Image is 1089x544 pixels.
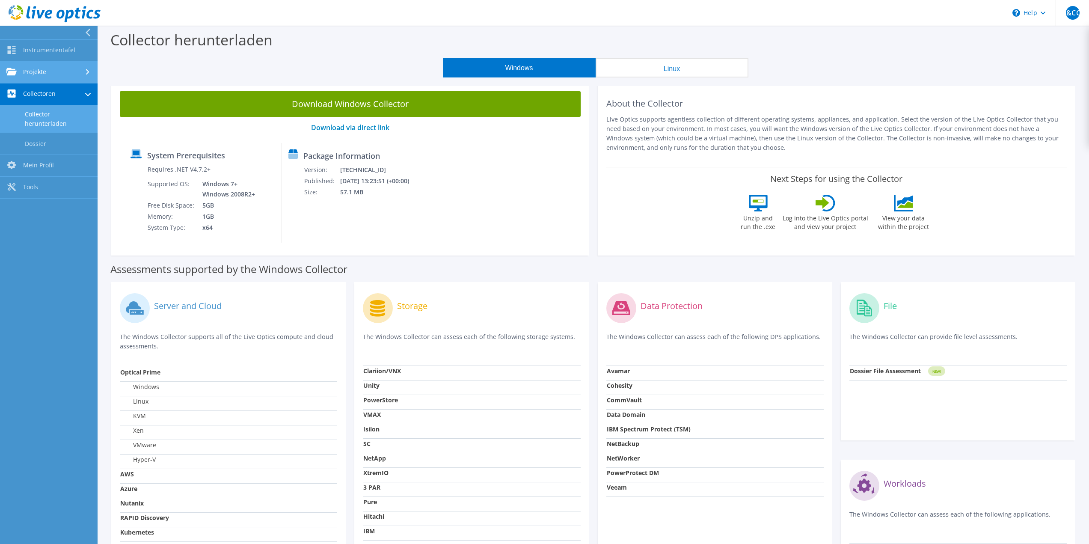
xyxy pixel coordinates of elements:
td: Memory: [147,211,196,222]
td: Windows 7+ Windows 2008R2+ [196,178,257,200]
strong: XtremIO [363,469,389,477]
strong: Pure [363,498,377,506]
td: Size: [304,187,340,198]
h2: About the Collector [606,98,1067,109]
p: Live Optics supports agentless collection of different operating systems, appliances, and applica... [606,115,1067,152]
label: Workloads [884,479,926,488]
td: Published: [304,175,340,187]
strong: NetApp [363,454,386,462]
tspan: NEW! [932,369,941,374]
strong: Cohesity [607,381,632,389]
label: Unzip and run the .exe [739,211,778,231]
td: Free Disk Space: [147,200,196,211]
svg: \n [1012,9,1020,17]
strong: PowerStore [363,396,398,404]
strong: Kubernetes [120,528,154,536]
td: 1GB [196,211,257,222]
label: Server and Cloud [154,302,222,310]
strong: Optical Prime [120,368,160,376]
label: Assessments supported by the Windows Collector [110,265,347,273]
strong: Data Domain [607,410,645,419]
strong: NetWorker [607,454,640,462]
label: Collector herunterladen [110,30,273,50]
strong: AWS [120,470,134,478]
a: Download via direct link [311,123,389,132]
label: Xen [120,426,144,435]
label: Log into the Live Optics portal and view your project [782,211,869,231]
td: 57.1 MB [340,187,420,198]
td: 5GB [196,200,257,211]
strong: IBM Spectrum Protect (TSM) [607,425,691,433]
p: The Windows Collector can assess each of the following applications. [849,510,1067,527]
strong: CommVault [607,396,642,404]
strong: Azure [120,485,137,493]
td: x64 [196,222,257,233]
span: IP&CCA [1066,6,1080,20]
td: Supported OS: [147,178,196,200]
strong: 3 PAR [363,483,380,491]
label: Hyper-V [120,455,156,464]
p: The Windows Collector can assess each of the following storage systems. [363,332,580,350]
strong: Avamar [607,367,630,375]
strong: Isilon [363,425,380,433]
td: [DATE] 13:23:51 (+00:00) [340,175,420,187]
p: The Windows Collector can assess each of the following DPS applications. [606,332,824,350]
strong: Veeam [607,483,627,491]
label: Linux [120,397,148,406]
p: The Windows Collector can provide file level assessments. [849,332,1067,350]
strong: PowerProtect DM [607,469,659,477]
label: Requires .NET V4.7.2+ [148,165,211,174]
label: Data Protection [641,302,703,310]
td: Version: [304,164,340,175]
label: KVM [120,412,146,420]
label: File [884,302,897,310]
strong: VMAX [363,410,381,419]
label: Storage [397,302,427,310]
label: VMware [120,441,156,449]
strong: SC [363,440,371,448]
strong: NetBackup [607,440,639,448]
p: The Windows Collector supports all of the Live Optics compute and cloud assessments. [120,332,337,351]
td: [TECHNICAL_ID] [340,164,420,175]
label: System Prerequisites [147,151,225,160]
label: Next Steps for using the Collector [770,174,902,184]
button: Linux [596,58,748,77]
strong: Unity [363,381,380,389]
label: Windows [120,383,159,391]
label: View your data within the project [873,211,935,231]
label: Package Information [303,152,380,160]
strong: RAPID Discovery [120,514,169,522]
td: System Type: [147,222,196,233]
a: Download Windows Collector [120,91,581,117]
strong: Clariion/VNX [363,367,401,375]
strong: Hitachi [363,512,384,520]
button: Windows [443,58,596,77]
strong: Nutanix [120,499,144,507]
strong: IBM [363,527,375,535]
strong: Dossier File Assessment [850,367,921,375]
